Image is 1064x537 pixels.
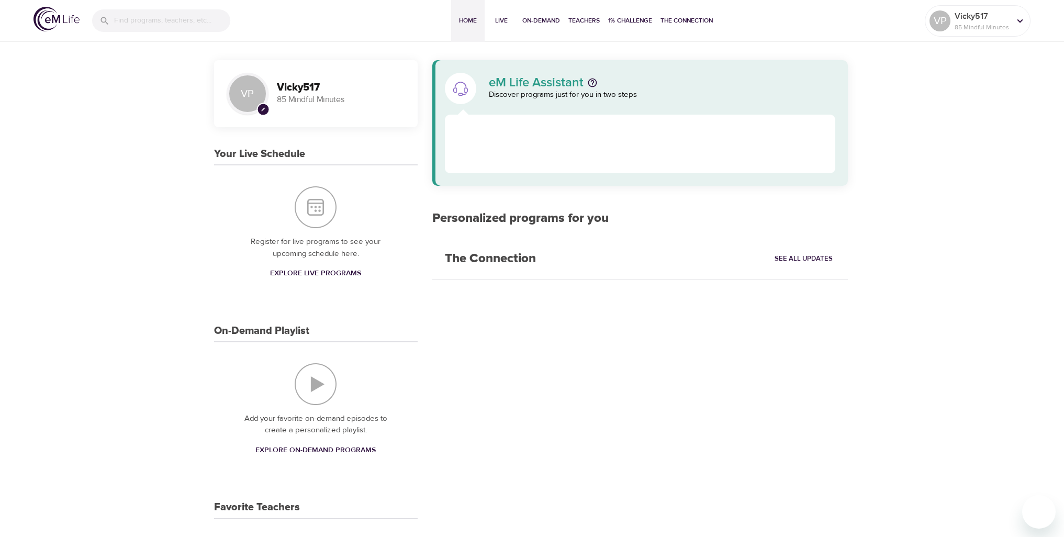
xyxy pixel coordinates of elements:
[489,89,836,101] p: Discover programs just for you in two steps
[114,9,230,32] input: Find programs, teachers, etc...
[489,15,514,26] span: Live
[772,251,835,267] a: See All Updates
[214,501,300,513] h3: Favorite Teachers
[929,10,950,31] div: VP
[214,148,305,160] h3: Your Live Schedule
[489,76,584,89] p: eM Life Assistant
[277,82,405,94] h3: Vicky517
[277,94,405,106] p: 85 Mindful Minutes
[255,444,376,457] span: Explore On-Demand Programs
[432,211,848,226] h2: Personalized programs for you
[568,15,600,26] span: Teachers
[955,23,1010,32] p: 85 Mindful Minutes
[452,80,469,97] img: eM Life Assistant
[214,325,309,337] h3: On-Demand Playlist
[432,239,548,279] h2: The Connection
[295,186,337,228] img: Your Live Schedule
[660,15,713,26] span: The Connection
[775,253,833,265] span: See All Updates
[1022,495,1056,529] iframe: Button to launch messaging window
[455,15,480,26] span: Home
[295,363,337,405] img: On-Demand Playlist
[235,236,397,260] p: Register for live programs to see your upcoming schedule here.
[33,7,80,31] img: logo
[608,15,652,26] span: 1% Challenge
[235,413,397,437] p: Add your favorite on-demand episodes to create a personalized playlist.
[270,267,361,280] span: Explore Live Programs
[955,10,1010,23] p: Vicky517
[522,15,560,26] span: On-Demand
[266,264,365,283] a: Explore Live Programs
[227,73,268,115] div: VP
[251,441,380,460] a: Explore On-Demand Programs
